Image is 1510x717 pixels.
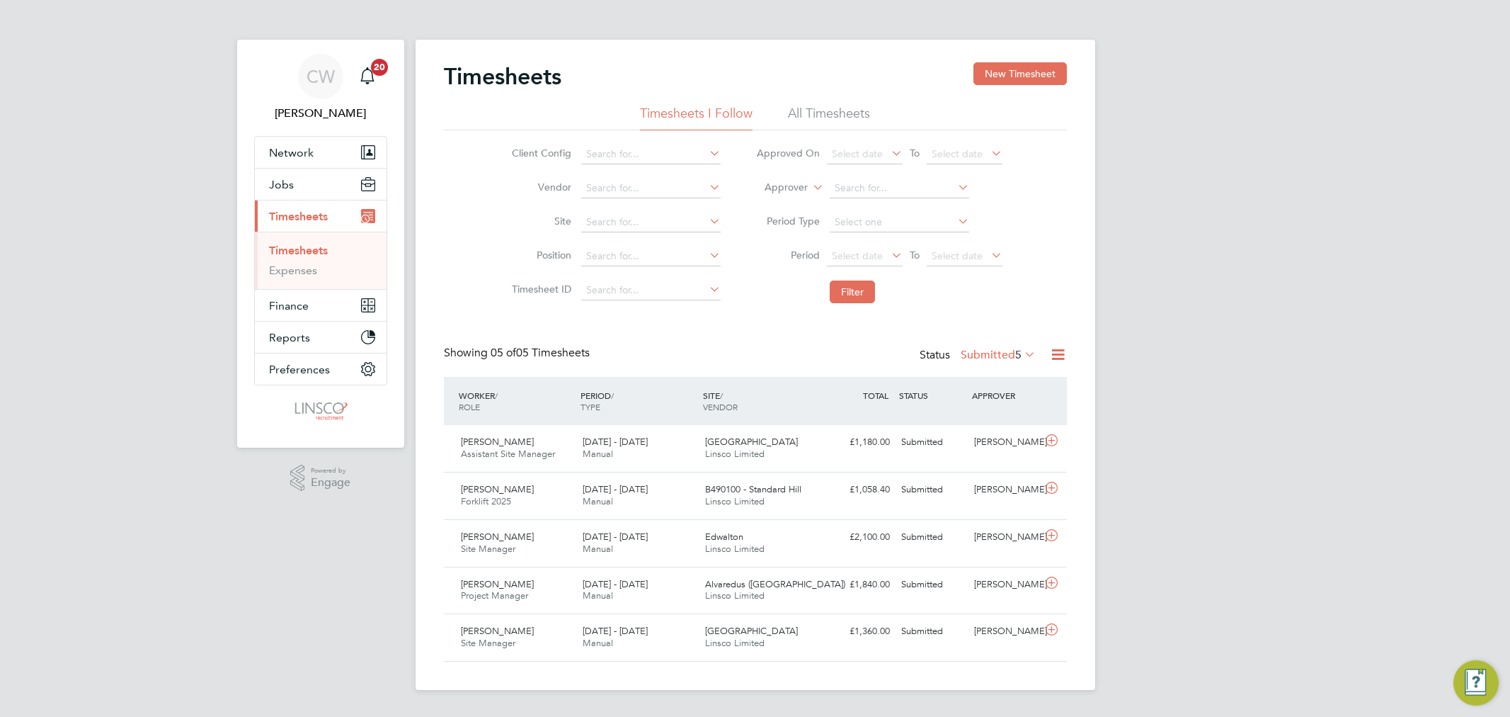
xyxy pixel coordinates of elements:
span: [PERSON_NAME] [461,436,534,448]
label: Submitted [961,348,1036,362]
div: [PERSON_NAME] [968,620,1042,643]
div: [PERSON_NAME] [968,431,1042,454]
label: Period [756,249,820,261]
a: CW[PERSON_NAME] [254,54,387,122]
label: Approved On [756,147,820,159]
span: [PERSON_NAME] [461,483,534,495]
span: Forklift 2025 [461,495,511,507]
span: [DATE] - [DATE] [583,531,648,543]
span: Timesheets [269,210,328,223]
span: [GEOGRAPHIC_DATA] [705,625,798,637]
div: PERIOD [577,383,699,419]
span: 05 of [491,346,516,360]
span: Engage [311,477,350,489]
label: Site [508,215,571,227]
span: Powered by [311,465,350,477]
div: £2,100.00 [822,526,896,549]
span: Edwalton [705,531,743,543]
span: Finance [269,299,309,312]
nav: Main navigation [237,40,404,448]
span: [DATE] - [DATE] [583,436,648,448]
label: Vendor [508,181,571,193]
input: Search for... [581,213,721,232]
button: Engage Resource Center [1453,660,1499,706]
span: [DATE] - [DATE] [583,483,648,495]
span: ROLE [459,401,480,412]
div: [PERSON_NAME] [968,526,1042,549]
input: Search for... [581,179,721,198]
button: Timesheets [255,201,387,232]
label: Client Config [508,147,571,159]
span: / [611,390,614,401]
span: To [905,246,924,264]
div: £1,058.40 [822,478,896,502]
span: / [495,390,498,401]
span: VENDOR [703,401,738,412]
span: Site Manager [461,543,515,555]
span: Manual [583,543,613,555]
span: Linsco Limited [705,495,765,507]
a: Expenses [269,264,317,277]
label: Position [508,249,571,261]
img: linsco-logo-retina.png [291,400,350,422]
div: STATUS [896,383,969,408]
span: Select date [832,249,883,262]
div: Submitted [896,431,969,454]
div: Submitted [896,620,969,643]
button: Jobs [255,169,387,200]
span: Reports [269,331,310,344]
span: Manual [583,589,613,602]
span: Jobs [269,178,294,191]
span: [PERSON_NAME] [461,625,534,637]
input: Select one [830,213,969,232]
span: Linsco Limited [705,543,765,555]
span: Network [269,146,314,159]
div: WORKER [455,383,578,419]
span: Alvaredus ([GEOGRAPHIC_DATA]) [705,578,845,590]
span: Select date [832,147,883,160]
input: Search for... [581,145,721,164]
span: 5 [1015,348,1022,362]
div: Status [920,346,1039,366]
button: Preferences [255,354,387,385]
input: Search for... [830,179,969,198]
div: Submitted [896,478,969,502]
div: Submitted [896,526,969,549]
a: Powered byEngage [290,465,350,492]
span: Manual [583,448,613,460]
span: Site Manager [461,637,515,649]
button: Filter [830,281,875,303]
label: Period Type [756,215,820,227]
h2: Timesheets [444,62,561,91]
button: New Timesheet [973,62,1067,85]
span: CW [307,67,335,86]
div: Showing [444,346,593,361]
span: Project Manager [461,589,528,602]
label: Timesheet ID [508,283,571,295]
span: TYPE [580,401,600,412]
span: 05 Timesheets [491,346,590,360]
div: £1,360.00 [822,620,896,643]
span: Manual [583,637,613,649]
span: [DATE] - [DATE] [583,578,648,590]
span: Linsco Limited [705,589,765,602]
span: Preferences [269,363,330,376]
li: Timesheets I Follow [640,105,753,130]
span: [PERSON_NAME] [461,578,534,590]
span: Linsco Limited [705,448,765,460]
a: Go to home page [254,400,387,422]
div: APPROVER [968,383,1042,408]
span: Assistant Site Manager [461,448,555,460]
span: Select date [932,147,983,160]
div: Submitted [896,573,969,597]
span: TOTAL [863,390,888,401]
span: B490100 - Standard Hill [705,483,801,495]
button: Finance [255,290,387,321]
input: Search for... [581,247,721,266]
label: Approver [744,181,808,195]
span: 20 [371,59,388,76]
span: Chloe Whittall [254,105,387,122]
div: £1,180.00 [822,431,896,454]
span: [PERSON_NAME] [461,531,534,543]
div: £1,840.00 [822,573,896,597]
